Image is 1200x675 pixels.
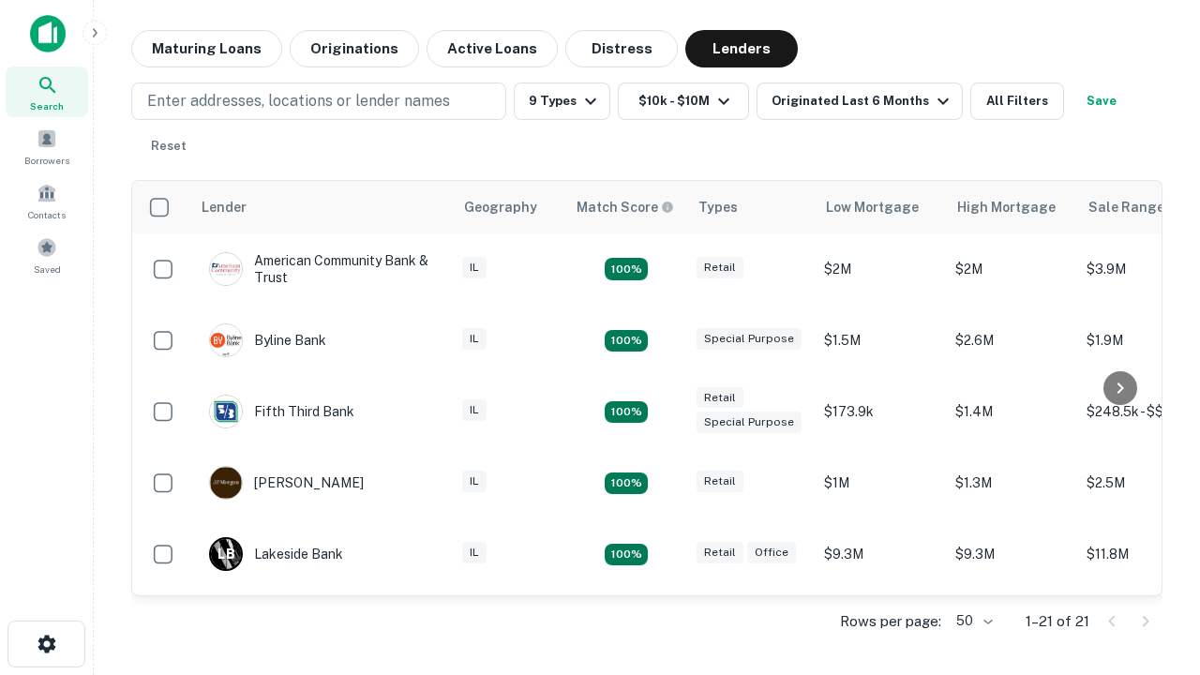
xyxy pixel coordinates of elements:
div: Office [747,542,796,563]
button: Originated Last 6 Months [757,82,963,120]
span: Contacts [28,207,66,222]
td: $2M [946,233,1077,305]
a: Borrowers [6,121,88,172]
td: $1.5M [815,305,946,376]
div: Capitalize uses an advanced AI algorithm to match your search with the best lender. The match sco... [577,197,674,217]
th: Low Mortgage [815,181,946,233]
img: picture [210,253,242,285]
div: IL [462,257,487,278]
div: Special Purpose [697,328,802,350]
div: Geography [464,196,537,218]
button: Enter addresses, locations or lender names [131,82,506,120]
button: All Filters [970,82,1064,120]
img: picture [210,396,242,427]
button: Lenders [685,30,798,67]
th: Types [687,181,815,233]
div: Low Mortgage [826,196,919,218]
img: capitalize-icon.png [30,15,66,52]
div: American Community Bank & Trust [209,252,434,286]
div: Matching Properties: 2, hasApolloMatch: undefined [605,472,648,495]
a: Contacts [6,175,88,226]
a: Search [6,67,88,117]
iframe: Chat Widget [1106,465,1200,555]
td: $1M [815,447,946,518]
img: picture [210,324,242,356]
p: Rows per page: [840,610,941,633]
div: Matching Properties: 2, hasApolloMatch: undefined [605,401,648,424]
td: $2M [815,233,946,305]
div: 50 [949,607,996,635]
div: IL [462,542,487,563]
div: Lakeside Bank [209,537,343,571]
td: $1.4M [946,376,1077,447]
th: Capitalize uses an advanced AI algorithm to match your search with the best lender. The match sco... [565,181,687,233]
button: $10k - $10M [618,82,749,120]
th: Geography [453,181,565,233]
span: Borrowers [24,153,69,168]
p: 1–21 of 21 [1026,610,1089,633]
p: L B [217,545,234,564]
td: $1.5M [815,590,946,661]
td: $173.9k [815,376,946,447]
a: Saved [6,230,88,280]
th: High Mortgage [946,181,1077,233]
td: $5.4M [946,590,1077,661]
td: $2.6M [946,305,1077,376]
button: Active Loans [427,30,558,67]
div: Matching Properties: 2, hasApolloMatch: undefined [605,258,648,280]
button: Originations [290,30,419,67]
div: Retail [697,542,743,563]
div: Retail [697,387,743,409]
div: [PERSON_NAME] [209,466,364,500]
div: IL [462,399,487,421]
div: Matching Properties: 3, hasApolloMatch: undefined [605,544,648,566]
p: Enter addresses, locations or lender names [147,90,450,112]
div: Retail [697,257,743,278]
div: Byline Bank [209,323,326,357]
div: Originated Last 6 Months [772,90,954,112]
td: $9.3M [815,518,946,590]
td: $1.3M [946,447,1077,518]
button: Reset [139,127,199,165]
div: Sale Range [1088,196,1164,218]
button: Maturing Loans [131,30,282,67]
td: $9.3M [946,518,1077,590]
span: Saved [34,262,61,277]
button: Distress [565,30,678,67]
div: Matching Properties: 3, hasApolloMatch: undefined [605,330,648,352]
div: Retail [697,471,743,492]
button: 9 Types [514,82,610,120]
div: Types [698,196,738,218]
span: Search [30,98,64,113]
div: IL [462,471,487,492]
div: Fifth Third Bank [209,395,354,428]
div: Special Purpose [697,412,802,433]
div: IL [462,328,487,350]
h6: Match Score [577,197,670,217]
button: Save your search to get updates of matches that match your search criteria. [1072,82,1132,120]
div: Lender [202,196,247,218]
div: High Mortgage [957,196,1056,218]
img: picture [210,467,242,499]
th: Lender [190,181,453,233]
